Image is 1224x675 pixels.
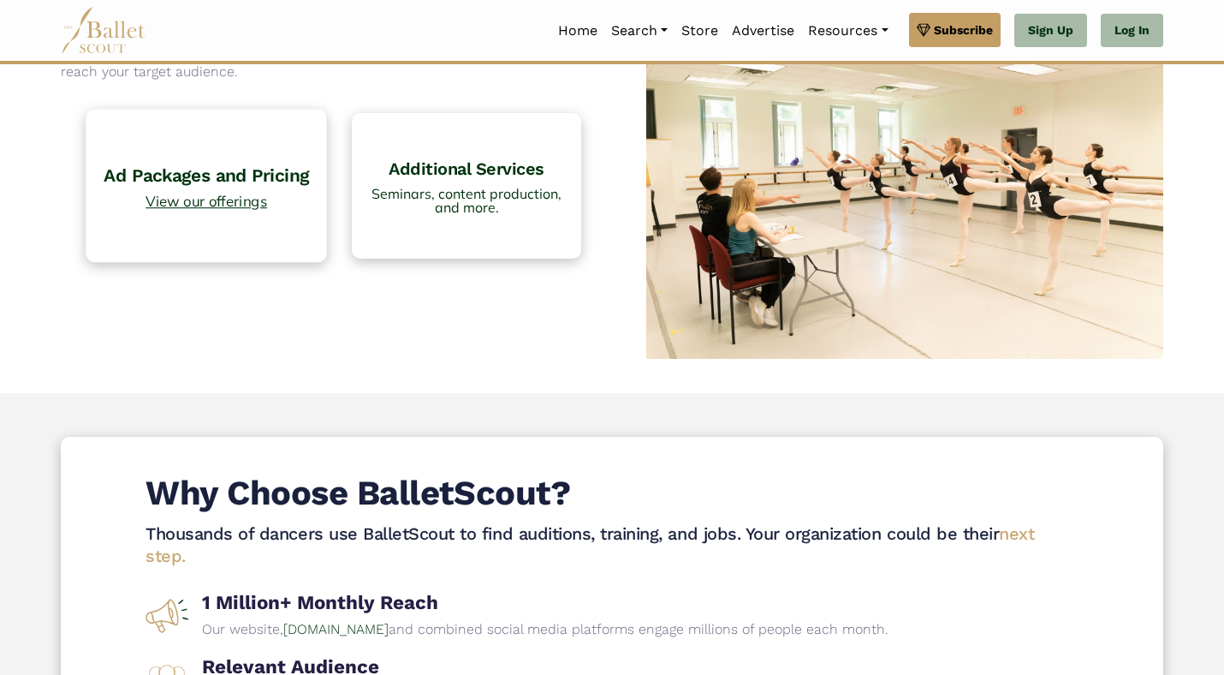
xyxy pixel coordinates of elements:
[725,13,801,49] a: Advertise
[551,13,604,49] a: Home
[934,21,993,39] span: Subscribe
[360,158,573,180] h4: Additional Services
[146,523,1078,567] h4: Thousands of dancers use BalletScout to find auditions, training, and jobs. Your organization cou...
[909,13,1001,47] a: Subscribe
[95,164,318,187] h4: Ad Packages and Pricing
[1101,14,1163,48] a: Log In
[674,13,725,49] a: Store
[202,588,888,618] b: 1 Million+ Monthly Reach
[1014,14,1087,48] a: Sign Up
[604,13,674,49] a: Search
[146,523,1034,566] span: next step.
[801,13,894,49] a: Resources
[146,437,1078,516] h4: Why Choose BalletScout?
[352,113,581,259] a: Additional Services Seminars, content production, and more.
[360,187,573,214] span: Seminars, content production, and more.
[202,618,888,641] p: Our website, and combined social media platforms engage millions of people each month.
[283,621,389,637] a: [DOMAIN_NAME]
[95,194,318,208] span: View our offerings
[917,21,930,39] img: gem.svg
[86,110,327,262] a: Ad Packages and Pricing View our offerings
